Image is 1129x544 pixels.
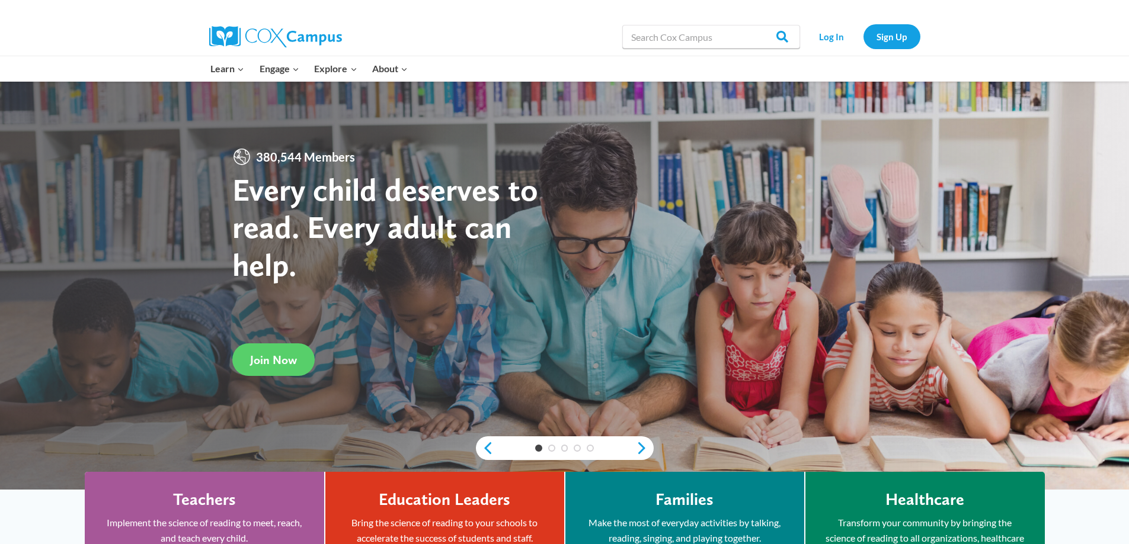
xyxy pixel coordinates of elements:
[622,25,800,49] input: Search Cox Campus
[476,441,494,455] a: previous
[209,26,342,47] img: Cox Campus
[535,445,542,452] a: 1
[232,170,538,284] strong: Every child deserves to read. Every adult can help.
[314,61,357,76] span: Explore
[203,56,415,81] nav: Primary Navigation
[232,343,315,376] a: Join Now
[574,445,581,452] a: 4
[250,353,297,367] span: Join Now
[885,490,964,510] h4: Healthcare
[260,61,299,76] span: Engage
[210,61,244,76] span: Learn
[379,490,510,510] h4: Education Leaders
[173,490,236,510] h4: Teachers
[476,436,654,460] div: content slider buttons
[655,490,714,510] h4: Families
[561,445,568,452] a: 3
[587,445,594,452] a: 5
[806,24,858,49] a: Log In
[251,147,360,166] span: 380,544 Members
[863,24,920,49] a: Sign Up
[372,61,408,76] span: About
[806,24,920,49] nav: Secondary Navigation
[548,445,555,452] a: 2
[636,441,654,455] a: next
